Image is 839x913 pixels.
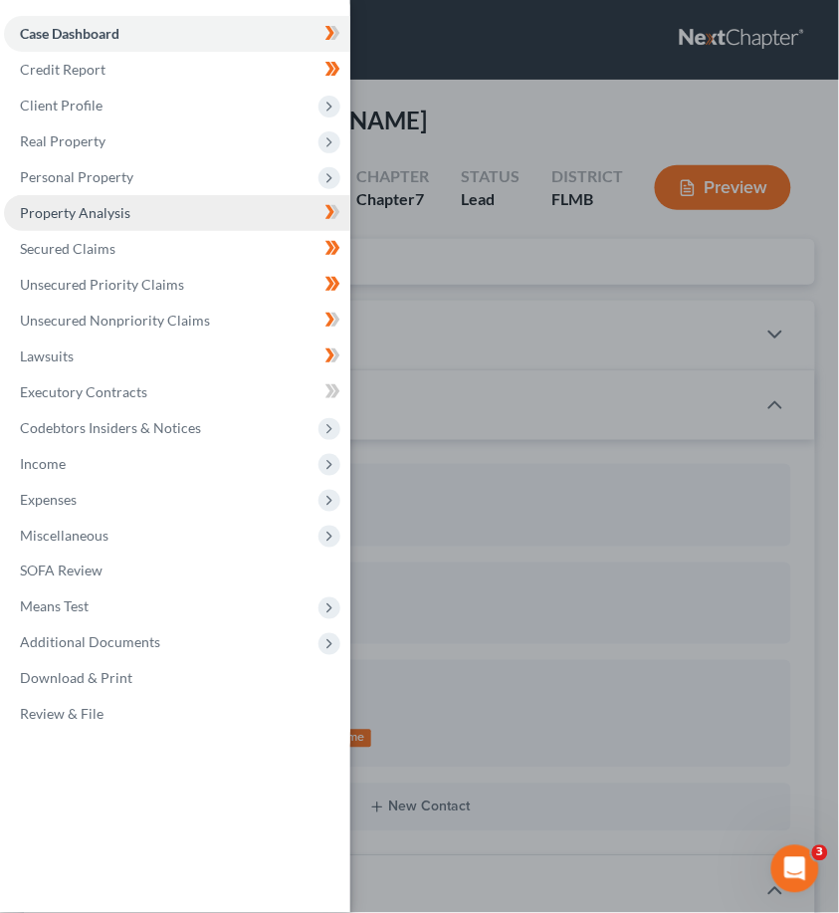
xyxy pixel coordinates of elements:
a: Review & File [4,697,350,733]
span: Secured Claims [20,240,115,257]
span: Download & Print [20,670,132,687]
span: Personal Property [20,168,133,185]
span: 3 [812,845,828,861]
span: Income [20,455,66,472]
span: Executory Contracts [20,383,147,400]
a: Credit Report [4,52,350,88]
span: Means Test [20,598,89,615]
span: Unsecured Nonpriority Claims [20,312,210,329]
span: Additional Documents [20,634,160,651]
span: Miscellaneous [20,527,108,544]
a: Property Analysis [4,195,350,231]
a: Lawsuits [4,339,350,374]
span: Real Property [20,132,105,149]
a: Unsecured Nonpriority Claims [4,303,350,339]
span: SOFA Review [20,563,103,579]
iframe: Intercom live chat [771,845,819,893]
a: Download & Print [4,661,350,697]
a: Case Dashboard [4,16,350,52]
span: Property Analysis [20,204,130,221]
span: Review & File [20,706,104,723]
span: Expenses [20,491,77,508]
a: Executory Contracts [4,374,350,410]
a: Secured Claims [4,231,350,267]
span: Credit Report [20,61,105,78]
span: Client Profile [20,97,103,114]
a: SOFA Review [4,554,350,589]
span: Codebtors Insiders & Notices [20,419,201,436]
span: Lawsuits [20,347,74,364]
span: Case Dashboard [20,25,119,42]
a: Unsecured Priority Claims [4,267,350,303]
span: Unsecured Priority Claims [20,276,184,293]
